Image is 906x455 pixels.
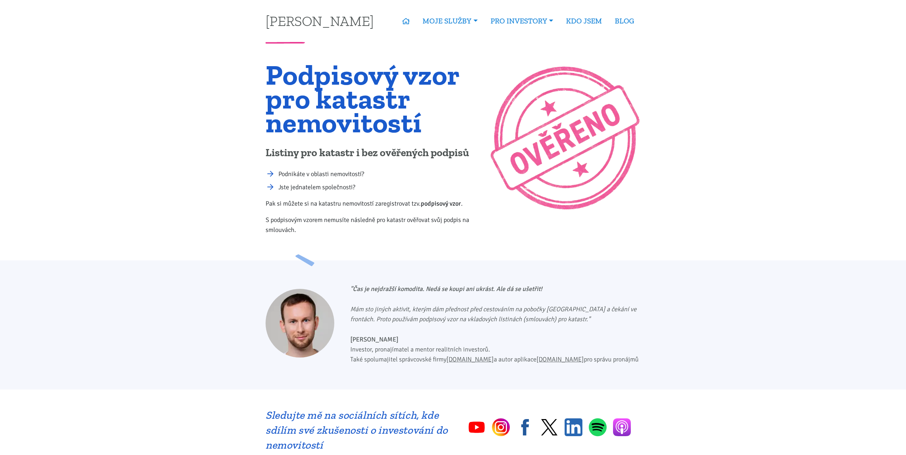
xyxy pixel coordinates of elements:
a: Apple Podcasts [613,418,631,436]
b: [PERSON_NAME] [350,335,398,343]
p: S podpisovým vzorem nemusíte následně pro katastr ověřovat svůj podpis na smlouvách. [266,215,480,235]
a: Linkedin [565,418,582,436]
a: [PERSON_NAME] [266,14,374,28]
a: [DOMAIN_NAME] [536,355,584,363]
li: Jste jednatelem společnosti? [278,182,480,192]
a: Spotify [589,418,607,437]
a: KDO JSEM [560,13,608,29]
p: Listiny pro katastr i bez ověřených podpisů [266,146,480,160]
a: BLOG [608,13,640,29]
a: Twitter [540,418,558,436]
i: Mám sto jiných aktivit, kterým dám přednost před cestováním na pobočky [GEOGRAPHIC_DATA] a čekání... [350,305,637,323]
a: PRO INVESTORY [484,13,560,29]
a: Facebook [516,418,534,436]
a: [DOMAIN_NAME] [446,355,494,363]
h2: Sledujte mě na sociálních sítích, kde sdílím své zkušenosti o investování do nemovitostí [266,408,448,453]
li: Podnikáte v oblasti nemovitostí? [278,169,480,179]
a: YouTube [468,418,486,436]
img: Tomáš Kučera [266,289,334,358]
a: Instagram [492,418,510,436]
p: Investor, pronajímatel a mentor realitních investorů. Také spolumajitel správcovské firmy a autor... [350,334,640,364]
p: Pak si můžete si na katastru nemovitostí zaregistrovat tzv. . [266,199,480,208]
b: "Čas je nejdražší komodita. Nedá se koupi ani ukrást. Ale dá se ušetřit! [350,285,542,293]
h1: Podpisový vzor pro katastr nemovitostí [266,63,480,135]
a: MOJE SLUŽBY [416,13,484,29]
img: Ilustrační obrázek: Razítko 'Ověřeno' [490,63,640,213]
b: podpisový vzor [421,200,461,207]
